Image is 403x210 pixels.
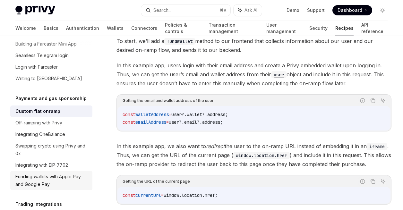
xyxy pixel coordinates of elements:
a: Seamless Telegram login [10,50,92,61]
span: ?. [202,112,207,117]
span: Dashboard [338,7,362,13]
a: Integrating with EIP-7702 [10,159,92,171]
span: . [202,192,205,198]
button: Toggle dark mode [377,5,388,15]
button: Report incorrect code [358,97,367,105]
div: Swapping crypto using Privy and 0x [15,142,89,157]
span: user [171,112,182,117]
a: Transaction management [209,21,258,36]
span: const [123,192,135,198]
div: Integrating with EIP-7702 [15,161,68,169]
button: Copy the contents from the code block [369,177,377,186]
span: . [179,192,182,198]
span: window [164,192,179,198]
span: Ask AI [244,7,257,13]
button: Copy the contents from the code block [369,97,377,105]
div: Search... [153,6,171,14]
a: Recipes [335,21,354,36]
a: user [271,71,287,78]
span: = [169,112,171,117]
span: ?. [197,119,202,125]
span: In this example app, users login with their email address and create a Privy embedded wallet upon... [116,61,391,88]
span: email [184,119,197,125]
span: address [202,119,220,125]
a: Off-ramping with Privy [10,117,92,129]
button: Report incorrect code [358,177,367,186]
span: To start, we’ll add a method to our frontend that collects information about our user and our des... [116,37,391,55]
a: Support [307,7,325,13]
a: Welcome [15,21,36,36]
button: Ask AI [379,97,387,105]
h5: Payments and gas sponsorship [15,95,87,102]
a: Demo [287,7,299,13]
div: Custom fiat onramp [15,107,60,115]
span: const [123,119,135,125]
span: emailAddress [135,119,166,125]
button: Ask AI [379,177,387,186]
div: Writing to [GEOGRAPHIC_DATA] [15,75,82,82]
a: Connectors [131,21,157,36]
img: light logo [15,6,55,15]
span: ⌘ K [220,8,227,13]
span: wallet [187,112,202,117]
a: Basics [44,21,58,36]
div: Integrating OneBalance [15,130,65,138]
a: Dashboard [332,5,372,15]
a: Writing to [GEOGRAPHIC_DATA] [10,73,92,84]
span: ; [220,119,223,125]
a: API reference [361,21,388,36]
span: currentUrl [135,192,161,198]
a: Swapping crypto using Privy and 0x [10,140,92,159]
span: ; [215,192,218,198]
span: location [182,192,202,198]
div: Login with Farcaster [15,63,58,71]
button: Search...⌘K [141,4,230,16]
span: = [166,119,169,125]
button: Ask AI [234,4,262,16]
div: Seamless Telegram login [15,52,69,59]
a: Wallets [107,21,124,36]
code: window.location.href [233,152,290,159]
h5: Trading integrations [15,200,62,208]
div: Getting the URL of the current page [123,177,190,186]
em: redirect [206,143,225,149]
a: Funding wallets with Apple Pay and Google Pay [10,171,92,190]
span: address [207,112,225,117]
span: user [169,119,179,125]
span: In this example app, we also want to the user to the on-ramp URL instead of embedding it in an . ... [116,142,391,169]
div: Off-ramping with Privy [15,119,62,127]
a: Custom fiat onramp [10,105,92,117]
code: iframe [367,143,387,150]
span: ?. [179,119,184,125]
a: Policies & controls [165,21,201,36]
span: = [161,192,164,198]
a: Login with Farcaster [10,61,92,73]
span: ; [225,112,228,117]
div: Funding wallets with Apple Pay and Google Pay [15,173,89,188]
a: Authentication [66,21,99,36]
div: Getting the email and wallet address of the user [123,97,214,105]
a: User management [266,21,302,36]
span: href [205,192,215,198]
span: const [123,112,135,117]
a: Integrating OneBalance [10,129,92,140]
span: walletAddress [135,112,169,117]
span: ?. [182,112,187,117]
code: fundWallet [164,38,195,45]
a: Security [309,21,328,36]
